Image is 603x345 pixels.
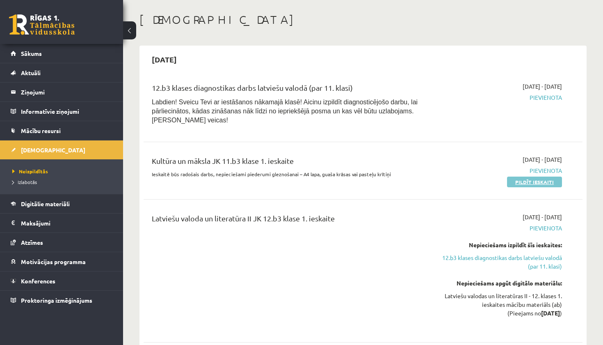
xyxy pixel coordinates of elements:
div: 12.b3 klases diagnostikas darbs latviešu valodā (par 11. klasi) [152,82,421,97]
legend: Informatīvie ziņojumi [21,102,113,121]
h2: [DATE] [144,50,185,69]
span: [DATE] - [DATE] [523,155,562,164]
span: [DEMOGRAPHIC_DATA] [21,146,85,154]
strong: [DATE] [541,309,560,317]
span: Atzīmes [21,239,43,246]
a: Rīgas 1. Tālmācības vidusskola [9,14,75,35]
span: Digitālie materiāli [21,200,70,207]
a: Izlabotās [12,178,115,186]
span: Pievienota [434,224,562,232]
span: Pievienota [434,93,562,102]
a: 12.b3 klases diagnostikas darbs latviešu valodā (par 11. klasi) [434,253,562,271]
a: Atzīmes [11,233,113,252]
a: Neizpildītās [12,168,115,175]
a: [DEMOGRAPHIC_DATA] [11,140,113,159]
span: Neizpildītās [12,168,48,175]
a: Informatīvie ziņojumi [11,102,113,121]
div: Nepieciešams izpildīt šīs ieskaites: [434,241,562,249]
div: Latviešu valodas un literatūras II - 12. klases 1. ieskaites mācību materiāls (ab) (Pieejams no ) [434,292,562,317]
span: [DATE] - [DATE] [523,82,562,91]
legend: Ziņojumi [21,83,113,101]
a: Motivācijas programma [11,252,113,271]
a: Konferences [11,271,113,290]
span: [DATE] - [DATE] [523,213,562,221]
span: Mācību resursi [21,127,61,134]
span: Konferences [21,277,55,285]
a: Ziņojumi [11,83,113,101]
a: Proktoringa izmēģinājums [11,291,113,310]
span: Izlabotās [12,179,37,185]
span: Aktuāli [21,69,41,76]
div: Latviešu valoda un literatūra II JK 12.b3 klase 1. ieskaite [152,213,421,228]
a: Sākums [11,44,113,63]
span: Pievienota [434,166,562,175]
span: Motivācijas programma [21,258,86,265]
div: Nepieciešams apgūt digitālo materiālu: [434,279,562,287]
span: Labdien! Sveicu Tevi ar iestāšanos nākamajā klasē! Aicinu izpildīt diagnosticējošo darbu, lai pār... [152,99,418,124]
div: Kultūra un māksla JK 11.b3 klase 1. ieskaite [152,155,421,170]
a: Digitālie materiāli [11,194,113,213]
span: Sākums [21,50,42,57]
a: Pildīt ieskaiti [507,177,562,187]
a: Mācību resursi [11,121,113,140]
legend: Maksājumi [21,214,113,232]
a: Aktuāli [11,63,113,82]
p: Ieskaitē būs radošais darbs, nepieciešami piederumi gleznošanai – A4 lapa, guaša krāsas vai paste... [152,170,421,178]
a: Maksājumi [11,214,113,232]
h1: [DEMOGRAPHIC_DATA] [139,13,587,27]
span: Proktoringa izmēģinājums [21,297,92,304]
